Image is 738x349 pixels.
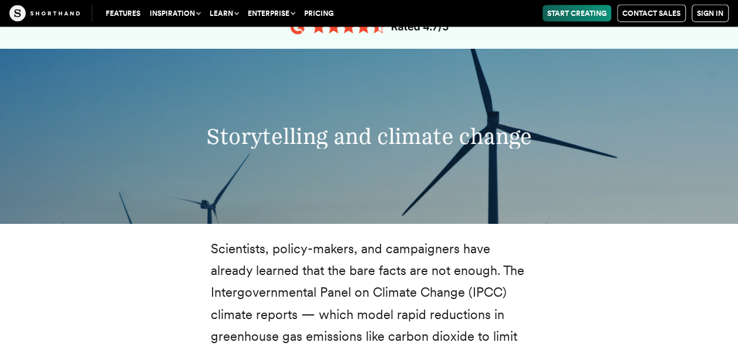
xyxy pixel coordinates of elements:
button: Learn [205,5,243,22]
button: Enterprise [243,5,299,22]
a: Start Creating [542,5,611,22]
h3: Storytelling and climate change [105,123,633,150]
a: Pricing [299,5,338,22]
a: Contact Sales [617,5,686,22]
img: The Craft [9,5,80,22]
button: Inspiration [145,5,205,22]
a: Sign in [692,5,729,22]
a: Features [101,5,145,22]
